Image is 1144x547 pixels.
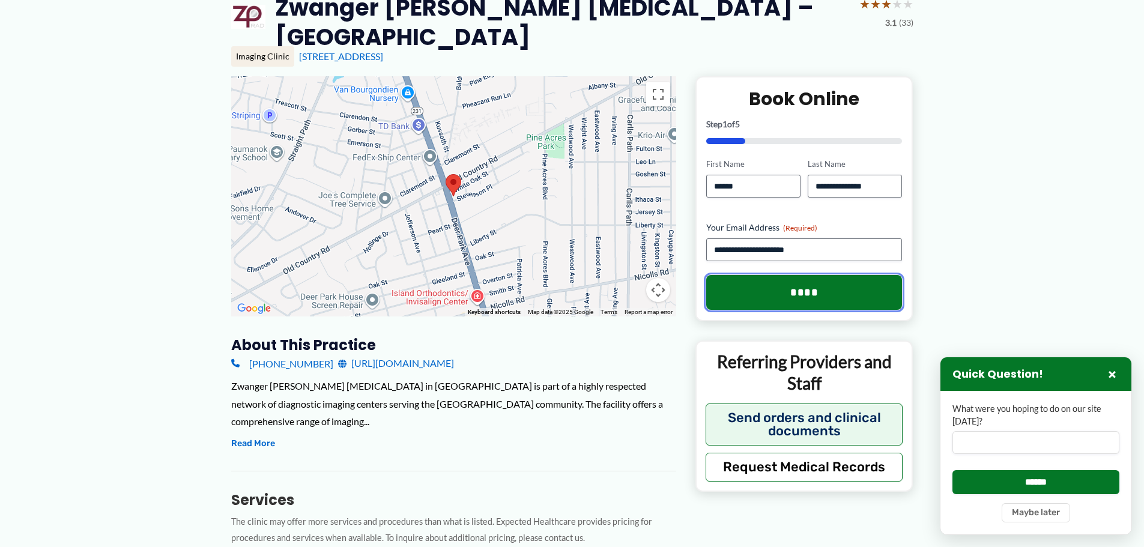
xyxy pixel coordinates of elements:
label: Last Name [808,159,902,170]
p: Referring Providers and Staff [706,351,903,394]
span: (Required) [783,223,817,232]
a: Report a map error [625,309,673,315]
button: Maybe later [1002,503,1070,522]
button: Read More [231,437,275,451]
a: [PHONE_NUMBER] [231,354,333,372]
h3: Quick Question! [952,367,1043,381]
button: Send orders and clinical documents [706,403,903,446]
span: (33) [899,15,913,31]
label: What were you hoping to do on our site [DATE]? [952,403,1119,428]
label: Your Email Address [706,222,903,234]
img: Google [234,301,274,316]
a: [STREET_ADDRESS] [299,50,383,62]
button: Request Medical Records [706,453,903,482]
label: First Name [706,159,800,170]
h2: Book Online [706,87,903,110]
button: Map camera controls [646,278,670,302]
span: Map data ©2025 Google [528,309,593,315]
button: Toggle fullscreen view [646,82,670,106]
div: Imaging Clinic [231,46,294,67]
h3: About this practice [231,336,676,354]
h3: Services [231,491,676,509]
p: Step of [706,120,903,128]
span: 3.1 [885,15,897,31]
button: Keyboard shortcuts [468,308,521,316]
span: 5 [735,119,740,129]
a: Terms (opens in new tab) [601,309,617,315]
a: [URL][DOMAIN_NAME] [338,354,454,372]
button: Close [1105,367,1119,381]
p: The clinic may offer more services and procedures than what is listed. Expected Healthcare provid... [231,514,676,546]
span: 1 [722,119,727,129]
div: Zwanger [PERSON_NAME] [MEDICAL_DATA] in [GEOGRAPHIC_DATA] is part of a highly respected network o... [231,377,676,431]
a: Open this area in Google Maps (opens a new window) [234,301,274,316]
